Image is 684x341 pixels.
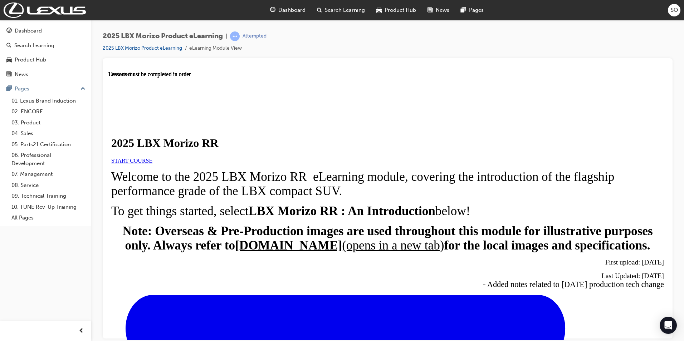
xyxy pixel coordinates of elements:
[3,39,88,52] a: Search Learning
[436,6,449,14] span: News
[3,53,88,66] a: Product Hub
[230,31,240,41] span: learningRecordVerb_ATTEMPT-icon
[3,65,556,79] h1: 2025 LBX Morizo RR
[226,32,227,40] span: |
[9,212,88,223] a: All Pages
[9,169,88,180] a: 07. Management
[14,41,54,50] div: Search Learning
[371,3,422,18] a: car-iconProduct Hub
[80,84,85,94] span: up-icon
[493,201,556,208] span: Last Updated: [DATE]
[6,71,12,78] span: news-icon
[189,44,242,53] li: eLearning Module View
[311,3,371,18] a: search-iconSearch Learning
[660,317,677,334] div: Open Intercom Messenger
[14,153,544,181] strong: Note: Overseas & Pre-Production images are used throughout this module for illustrative purposes ...
[376,6,382,15] span: car-icon
[15,85,29,93] div: Pages
[6,43,11,49] span: search-icon
[3,99,506,127] span: Welcome to the 2025 LBX Morizo RR eLearning module, covering the introduction of the flagship per...
[6,57,12,63] span: car-icon
[270,6,275,15] span: guage-icon
[422,3,455,18] a: news-iconNews
[6,28,12,34] span: guage-icon
[3,82,88,95] button: Pages
[243,33,267,40] div: Attempted
[336,167,542,181] strong: for the local images and specifications.
[15,70,28,79] div: News
[427,6,433,15] span: news-icon
[9,128,88,139] a: 04. Sales
[103,32,223,40] span: 2025 LBX Morizo Product eLearning
[671,6,678,14] span: SO
[9,95,88,107] a: 01. Lexus Brand Induction
[9,117,88,128] a: 03. Product
[3,133,362,147] span: To get things started, select below!
[469,6,484,14] span: Pages
[3,68,88,81] a: News
[103,45,182,51] a: 2025 LBX Morizo Product eLearning
[6,86,12,92] span: pages-icon
[385,6,416,14] span: Product Hub
[140,133,327,147] strong: LBX Morizo RR : An Introduction
[15,56,46,64] div: Product Hub
[9,139,88,150] a: 05. Parts21 Certification
[127,167,336,181] a: [DOMAIN_NAME](opens in a new tab)
[9,180,88,191] a: 08. Service
[3,23,88,82] button: DashboardSearch LearningProduct HubNews
[317,6,322,15] span: search-icon
[375,209,556,218] span: - Added notes related to [DATE] production tech change
[455,3,489,18] a: pages-iconPages
[278,6,306,14] span: Dashboard
[127,167,234,181] strong: [DOMAIN_NAME]
[264,3,311,18] a: guage-iconDashboard
[9,191,88,202] a: 09. Technical Training
[497,187,556,195] span: First upload: [DATE]
[9,150,88,169] a: 06. Professional Development
[79,327,84,336] span: prev-icon
[3,24,88,38] a: Dashboard
[9,202,88,213] a: 10. TUNE Rev-Up Training
[3,87,44,93] a: START COURSE
[325,6,365,14] span: Search Learning
[15,27,42,35] div: Dashboard
[9,106,88,117] a: 02. ENCORE
[4,3,86,18] img: Trak
[668,4,680,16] button: SO
[461,6,466,15] span: pages-icon
[234,167,336,181] span: (opens in a new tab)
